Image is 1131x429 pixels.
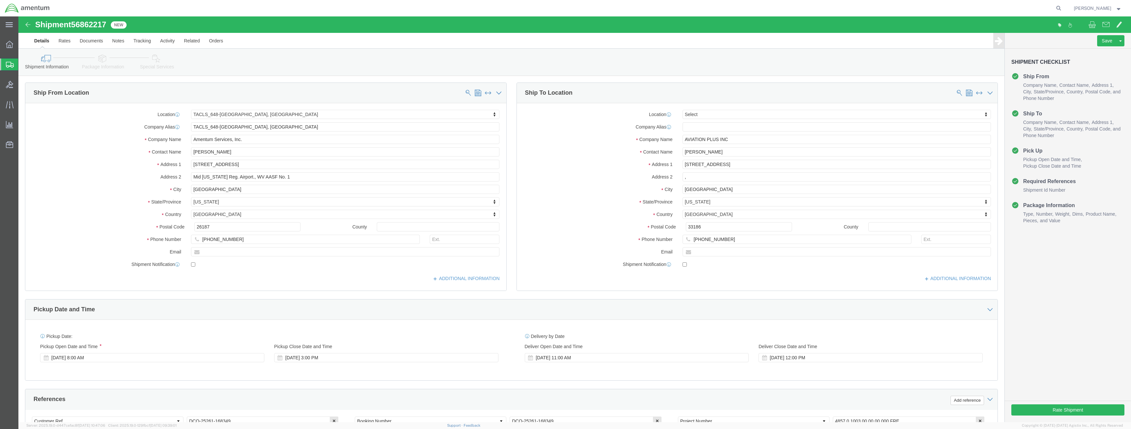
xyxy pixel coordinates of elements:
span: David Flowers [1074,5,1111,12]
span: Copyright © [DATE]-[DATE] Agistix Inc., All Rights Reserved [1022,423,1123,428]
button: [PERSON_NAME] [1073,4,1122,12]
img: logo [5,3,50,13]
a: Support [447,423,464,427]
span: Client: 2025.19.0-129fbcf [108,423,177,427]
a: Feedback [464,423,480,427]
span: [DATE] 10:47:06 [79,423,105,427]
iframe: FS Legacy Container [18,16,1131,422]
span: Server: 2025.19.0-d447cefac8f [26,423,105,427]
span: [DATE] 09:39:01 [150,423,177,427]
